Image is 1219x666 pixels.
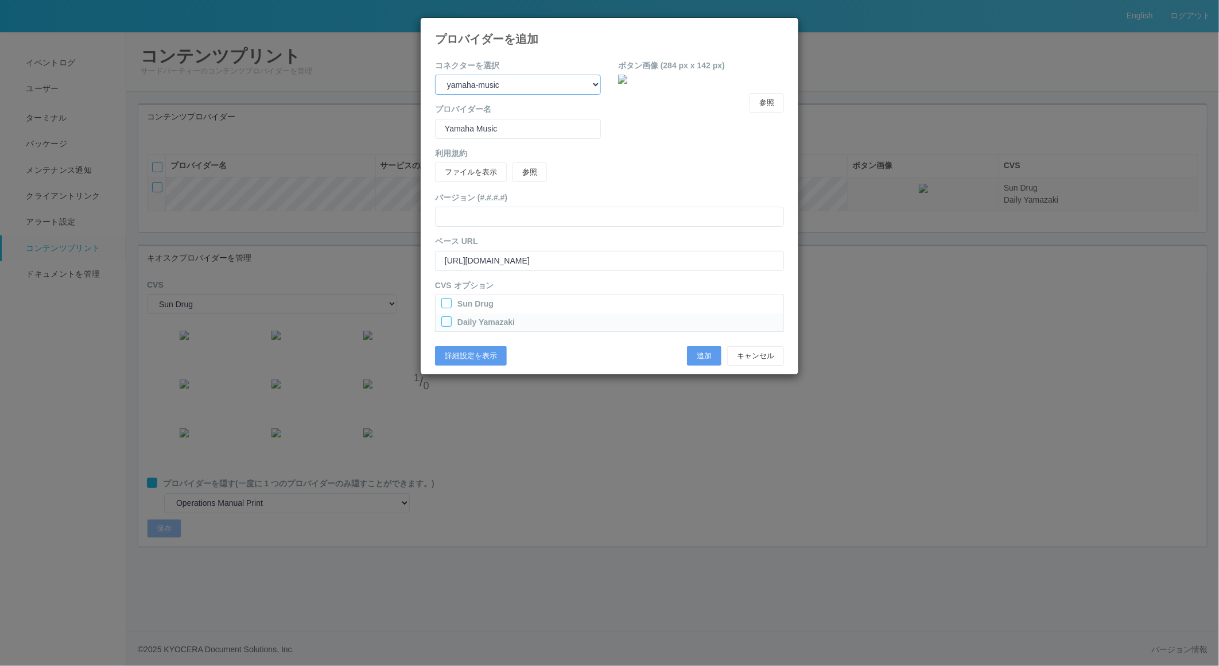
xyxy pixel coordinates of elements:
[435,148,467,160] label: 利用規約
[457,316,515,328] label: Daily Yamazaki
[618,75,784,84] img: button_yamaha.png
[435,103,491,115] label: プロバイダー名
[513,162,547,182] button: 参照
[435,60,499,72] label: コネクターを選択
[435,235,478,247] label: ベース URL
[435,346,507,366] button: 詳細設定を表示
[435,192,507,204] label: バージョン (#.#.#.#)
[687,346,721,366] button: 追加
[457,298,494,310] label: Sun Drug
[618,60,725,72] label: ボタン画像 (284 px x 142 px)
[435,280,494,292] label: CVS オプション
[435,162,507,182] button: ファイルを表示
[435,33,784,45] h4: プロバイダーを追加
[727,346,784,366] button: キャンセル
[750,93,784,113] button: 参照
